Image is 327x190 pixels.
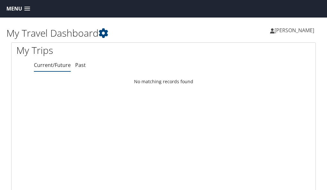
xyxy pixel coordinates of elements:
[34,62,71,69] a: Current/Future
[16,44,159,57] h1: My Trips
[275,27,314,34] span: [PERSON_NAME]
[3,4,33,14] a: Menu
[6,26,163,40] h1: My Travel Dashboard
[6,6,22,12] span: Menu
[12,76,315,87] td: No matching records found
[270,21,321,40] a: [PERSON_NAME]
[75,62,86,69] a: Past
